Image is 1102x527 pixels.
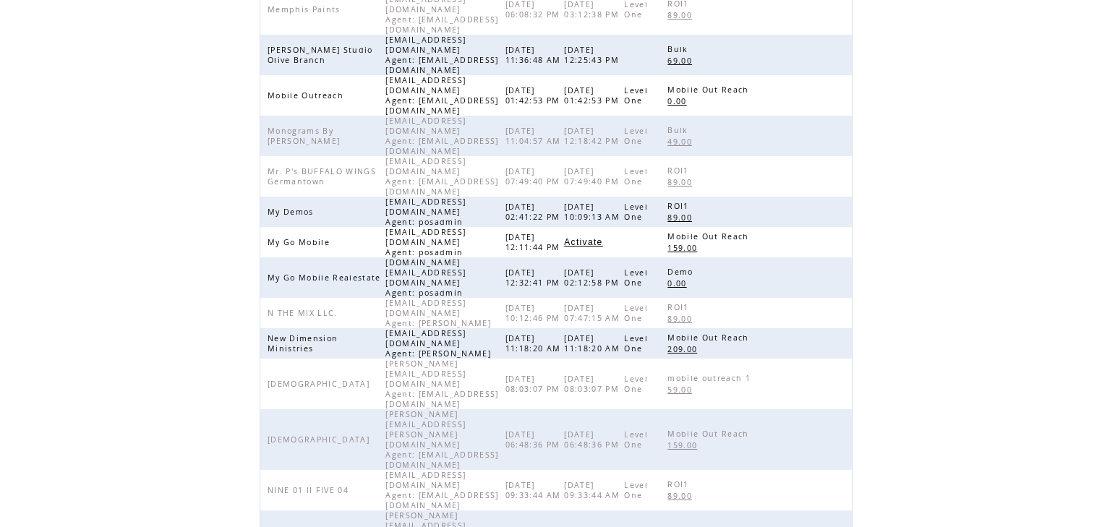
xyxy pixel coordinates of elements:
span: N THE MIX LLC. [268,308,341,318]
span: Mobile Out Reach [667,231,752,241]
span: Mobile Out Reach [667,333,752,343]
span: Level One [624,374,648,394]
span: [EMAIL_ADDRESS][DOMAIN_NAME] Agent: posadmin [385,197,466,227]
span: [DATE] 11:18:20 AM [564,333,623,354]
a: 89.00 [667,312,699,325]
span: [EMAIL_ADDRESS][DOMAIN_NAME] Agent: [EMAIL_ADDRESS][DOMAIN_NAME] [385,75,498,116]
span: ROI1 [667,479,692,489]
span: [DATE] 01:42:53 PM [505,85,564,106]
span: Mobile Outreach [268,90,347,100]
span: 0.00 [667,278,690,288]
span: Activate [564,237,602,247]
span: [DATE] 12:11:44 PM [505,232,564,252]
span: [DATE] 06:48:36 PM [505,429,564,450]
span: 89.00 [667,177,696,187]
span: [EMAIL_ADDRESS][DOMAIN_NAME] Agent: [PERSON_NAME] [385,298,495,328]
span: [DATE] 12:25:43 PM [564,45,623,65]
a: 89.00 [667,9,699,21]
a: 159.00 [667,439,704,451]
span: My Go Mobile [268,237,333,247]
span: Level One [624,480,648,500]
a: 89.00 [667,176,699,188]
span: 159.00 [667,440,701,450]
span: Level One [624,267,648,288]
span: 49.00 [667,137,696,147]
span: [DATE] 10:12:46 PM [505,303,564,323]
a: 59.00 [667,383,699,395]
span: [EMAIL_ADDRESS][DOMAIN_NAME] Agent: posadmin [385,227,466,257]
span: [DATE] 09:33:44 AM [564,480,623,500]
span: Level One [624,202,648,222]
span: 89.00 [667,314,696,324]
span: Demo [667,267,696,277]
span: [DATE] 12:32:41 PM [505,267,564,288]
span: ROI1 [667,166,692,176]
span: [DATE] 01:42:53 PM [564,85,623,106]
span: Bulk [667,44,691,54]
span: 159.00 [667,243,701,253]
span: New Dimension Ministries [268,333,338,354]
span: [DATE] 07:49:40 PM [564,166,623,187]
span: [DATE] 08:03:07 PM [564,374,623,394]
span: Level One [624,166,648,187]
span: Mobile Out Reach [667,85,752,95]
span: [DATE] 08:03:07 PM [505,374,564,394]
span: Monograms By [PERSON_NAME] [268,126,343,146]
a: 89.00 [667,211,699,223]
span: 69.00 [667,56,696,66]
a: 0.00 [667,95,693,107]
span: ROI1 [667,302,692,312]
span: [DATE] 10:09:13 AM [564,202,623,222]
span: [EMAIL_ADDRESS][DOMAIN_NAME] Agent: [PERSON_NAME] [385,328,495,359]
span: Mr. P's BUFFALO WINGS Germantown [268,166,376,187]
span: Level One [624,303,648,323]
span: NINE 01 II FIVE 04 [268,485,352,495]
span: 89.00 [667,213,696,223]
a: 69.00 [667,54,699,67]
a: Activate [564,238,602,247]
span: [DATE] 06:48:36 PM [564,429,623,450]
span: [DOMAIN_NAME][EMAIL_ADDRESS][DOMAIN_NAME] Agent: posadmin [385,257,466,298]
span: Level One [624,126,648,146]
span: Level One [624,429,648,450]
span: [DEMOGRAPHIC_DATA] [268,434,373,445]
span: [DATE] 07:47:15 AM [564,303,623,323]
span: [PERSON_NAME][EMAIL_ADDRESS][DOMAIN_NAME] Agent: [EMAIL_ADDRESS][DOMAIN_NAME] [385,359,498,409]
span: mobile outreach 1 [667,373,754,383]
span: [DATE] 11:04:57 AM [505,126,565,146]
span: [DATE] 02:41:22 PM [505,202,564,222]
a: 0.00 [667,277,693,289]
span: [PERSON_NAME][EMAIL_ADDRESS][PERSON_NAME][DOMAIN_NAME] Agent: [EMAIL_ADDRESS][DOMAIN_NAME] [385,409,498,470]
span: Level One [624,333,648,354]
span: 209.00 [667,344,701,354]
span: 0.00 [667,96,690,106]
span: [EMAIL_ADDRESS][DOMAIN_NAME] Agent: [EMAIL_ADDRESS][DOMAIN_NAME] [385,116,498,156]
a: 209.00 [667,343,704,355]
span: [EMAIL_ADDRESS][DOMAIN_NAME] Agent: [EMAIL_ADDRESS][DOMAIN_NAME] [385,470,498,510]
span: [EMAIL_ADDRESS][DOMAIN_NAME] Agent: [EMAIL_ADDRESS][DOMAIN_NAME] [385,156,498,197]
span: 89.00 [667,491,696,501]
span: ROI1 [667,201,692,211]
span: [DATE] 11:36:48 AM [505,45,565,65]
span: Memphis Paints [268,4,344,14]
a: 49.00 [667,135,699,147]
span: [EMAIL_ADDRESS][DOMAIN_NAME] Agent: [EMAIL_ADDRESS][DOMAIN_NAME] [385,35,498,75]
a: 89.00 [667,489,699,502]
span: [DATE] 02:12:58 PM [564,267,623,288]
span: [DATE] 11:18:20 AM [505,333,565,354]
span: [DATE] 07:49:40 PM [505,166,564,187]
span: My Demos [268,207,317,217]
span: [DATE] 09:33:44 AM [505,480,565,500]
span: 89.00 [667,10,696,20]
span: [DEMOGRAPHIC_DATA] [268,379,373,389]
span: [DATE] 12:18:42 PM [564,126,623,146]
span: 59.00 [667,385,696,395]
span: Bulk [667,125,691,135]
a: 159.00 [667,241,704,254]
span: [PERSON_NAME] Studio Olive Branch [268,45,373,65]
span: Mobile Out Reach [667,429,752,439]
span: Level One [624,85,648,106]
span: My Go Mobile Realestate [268,273,385,283]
